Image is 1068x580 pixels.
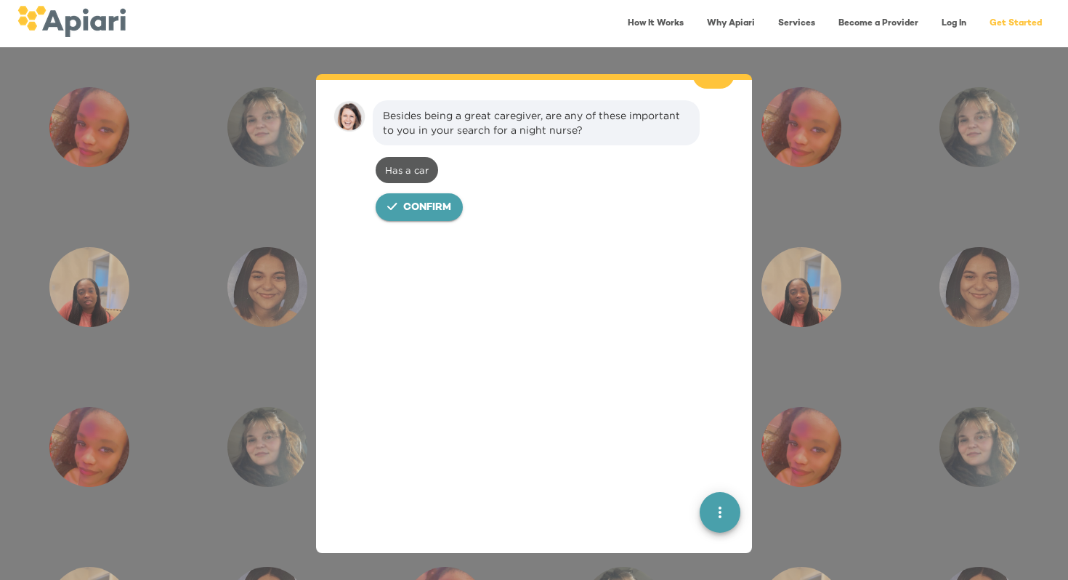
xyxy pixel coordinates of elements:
a: Services [769,9,824,39]
span: Confirm [403,199,451,217]
span: Has a car [376,164,437,177]
img: amy.37686e0395c82528988e.png [333,100,365,132]
a: Log In [933,9,975,39]
a: Become a Provider [830,9,927,39]
a: How It Works [619,9,692,39]
button: Confirm [376,193,463,221]
img: logo [17,6,126,37]
a: Get Started [981,9,1051,39]
a: Why Apiari [698,9,764,39]
button: quick menu [700,492,740,533]
div: Besides being a great caregiver, are any of these important to you in your search for a night nurse? [383,108,689,137]
div: Has a car [376,157,438,183]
